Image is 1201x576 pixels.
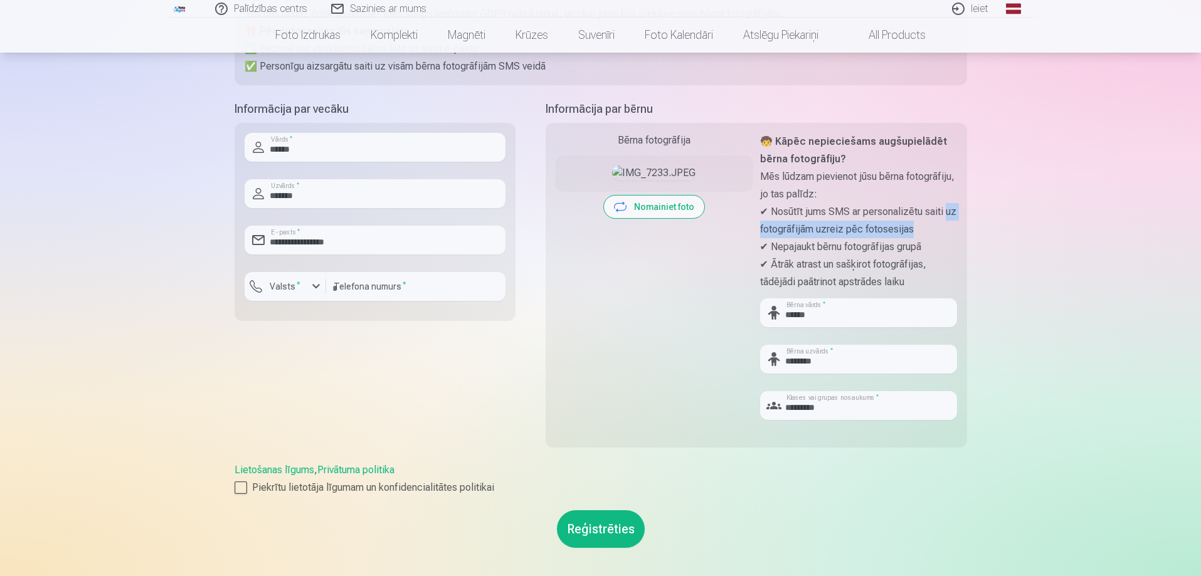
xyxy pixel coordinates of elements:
a: Magnēti [433,18,500,53]
img: /fa1 [173,5,187,13]
div: , [235,463,967,495]
p: Mēs lūdzam pievienot jūsu bērna fotogrāfiju, jo tas palīdz: [760,168,957,203]
a: Foto kalendāri [630,18,728,53]
p: ✔ Nosūtīt jums SMS ar personalizētu saiti uz fotogrāfijām uzreiz pēc fotosesijas [760,203,957,238]
a: Krūzes [500,18,563,53]
h5: Informācija par vecāku [235,100,516,118]
a: Foto izdrukas [260,18,356,53]
label: Valsts [265,280,305,293]
label: Piekrītu lietotāja līgumam un konfidencialitātes politikai [235,480,967,495]
a: Lietošanas līgums [235,464,314,476]
button: Reģistrēties [557,510,645,548]
button: Nomainiet foto [604,196,704,218]
a: Komplekti [356,18,433,53]
img: IMG_7233.JPEG [612,165,696,181]
a: Atslēgu piekariņi [728,18,833,53]
strong: 🧒 Kāpēc nepieciešams augšupielādēt bērna fotogrāfiju? [760,135,947,165]
a: Privātuma politika [317,464,394,476]
p: ✅ Personīgu aizsargātu saiti uz visām bērna fotogrāfijām SMS veidā [245,58,957,75]
p: ✔ Nepajaukt bērnu fotogrāfijas grupā [760,238,957,256]
a: Suvenīri [563,18,630,53]
div: Bērna fotogrāfija [556,133,753,148]
p: ✔ Ātrāk atrast un sašķirot fotogrāfijas, tādējādi paātrinot apstrādes laiku [760,256,957,291]
h5: Informācija par bērnu [546,100,967,118]
button: Valsts* [245,272,326,301]
a: All products [833,18,941,53]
